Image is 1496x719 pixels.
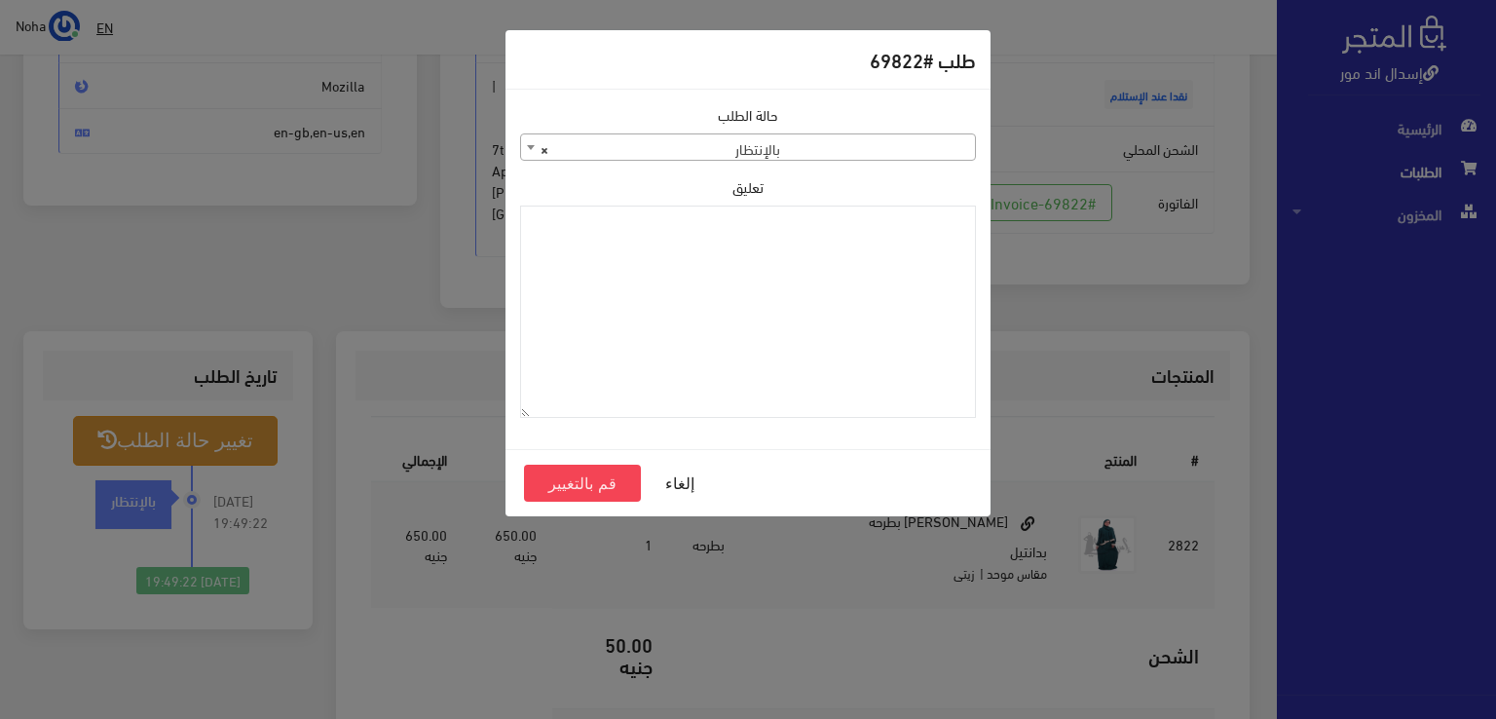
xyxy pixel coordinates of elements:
iframe: Drift Widget Chat Controller [23,586,97,660]
span: بالإنتظار [520,133,976,161]
button: قم بالتغيير [524,465,641,502]
span: × [541,134,548,162]
label: تعليق [732,176,764,198]
label: حالة الطلب [718,104,778,126]
button: إلغاء [641,465,719,502]
span: بالإنتظار [521,134,975,162]
h5: طلب #69822 [870,45,976,74]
